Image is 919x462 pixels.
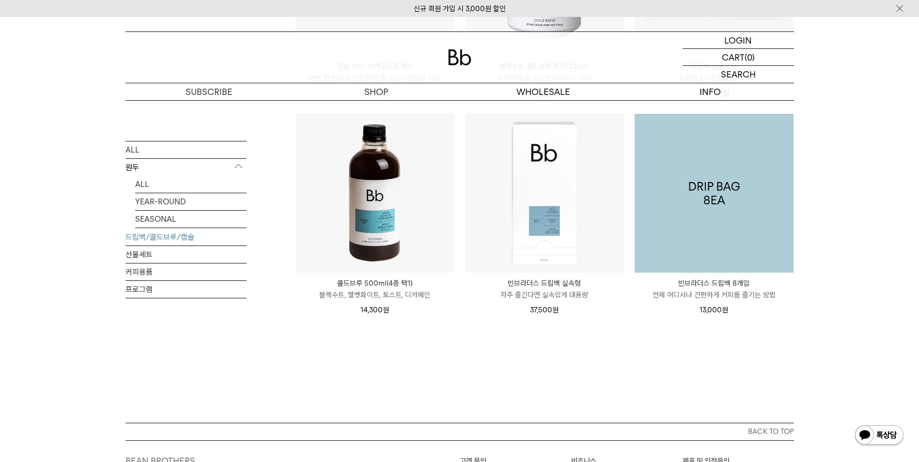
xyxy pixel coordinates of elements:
[135,175,247,192] a: ALL
[125,246,247,262] a: 선물세트
[465,114,624,273] img: 빈브라더스 드립백 실속형
[721,66,756,83] p: SEARCH
[465,289,624,301] p: 자주 즐긴다면 실속있게 대용량
[125,423,794,440] button: BACK TO TOP
[296,289,454,301] p: 블랙수트, 벨벳화이트, 토스트, 디카페인
[854,424,904,447] img: 카카오톡 채널 1:1 채팅 버튼
[135,210,247,227] a: SEASONAL
[293,83,460,100] a: SHOP
[635,114,794,273] a: 빈브라더스 드립백 8개입
[552,306,559,314] span: 원
[627,83,794,100] p: INFO
[383,306,389,314] span: 원
[724,32,752,48] p: LOGIN
[460,83,627,100] p: WHOLESALE
[635,277,794,289] p: 빈브라더스 드립백 8개입
[414,4,506,13] a: 신규 회원 가입 시 3,000원 할인
[125,263,247,280] a: 커피용품
[296,277,454,289] p: 콜드브루 500ml(4종 택1)
[722,49,745,65] p: CART
[635,277,794,301] a: 빈브라더스 드립백 8개입 언제 어디서나 간편하게 커피를 즐기는 방법
[296,277,454,301] a: 콜드브루 500ml(4종 택1) 블랙수트, 벨벳화이트, 토스트, 디카페인
[745,49,755,65] p: (0)
[135,193,247,210] a: YEAR-ROUND
[125,228,247,245] a: 드립백/콜드브루/캡슐
[635,114,794,273] img: 1000000032_add2_03.jpg
[700,306,728,314] span: 13,000
[125,158,247,176] p: 원두
[125,83,293,100] a: SUBSCRIBE
[296,114,454,273] img: 콜드브루 500ml(4종 택1)
[722,306,728,314] span: 원
[635,289,794,301] p: 언제 어디서나 간편하게 커피를 즐기는 방법
[683,32,794,49] a: LOGIN
[465,277,624,301] a: 빈브라더스 드립백 실속형 자주 즐긴다면 실속있게 대용량
[530,306,559,314] span: 37,500
[683,49,794,66] a: CART (0)
[125,141,247,158] a: ALL
[125,280,247,297] a: 프로그램
[360,306,389,314] span: 14,300
[465,277,624,289] p: 빈브라더스 드립백 실속형
[448,49,471,65] img: 로고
